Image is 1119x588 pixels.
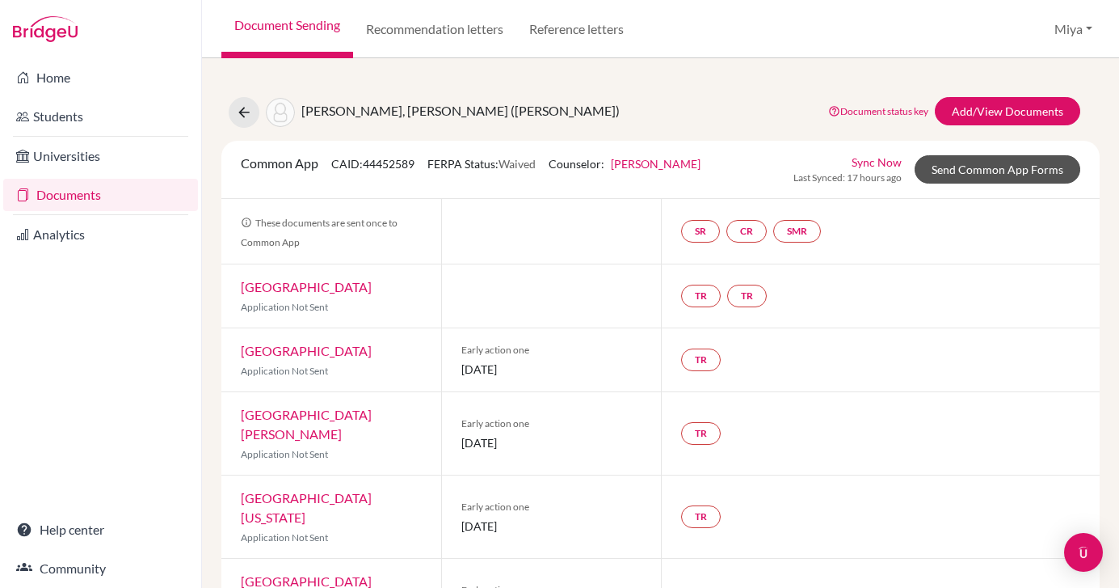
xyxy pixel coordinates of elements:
a: TR [681,285,721,307]
span: Early action one [461,500,642,514]
span: These documents are sent once to Common App [241,217,398,248]
span: Application Not Sent [241,301,328,313]
a: [PERSON_NAME] [611,157,700,171]
span: Early action one [461,343,642,357]
a: Help center [3,514,198,546]
a: Community [3,552,198,585]
a: TR [681,349,721,371]
span: [DATE] [461,434,642,451]
a: TR [727,285,767,307]
a: SMR [773,220,821,243]
button: Miya [1047,14,1100,44]
span: Waived [499,157,536,171]
a: Documents [3,179,198,211]
a: Send Common App Forms [915,155,1080,184]
a: Universities [3,140,198,172]
span: CAID: 44452589 [331,157,414,171]
a: [GEOGRAPHIC_DATA][PERSON_NAME] [241,407,372,442]
span: Application Not Sent [241,365,328,377]
a: SR [681,220,720,243]
span: [DATE] [461,518,642,535]
span: Counselor: [549,157,700,171]
div: Open Intercom Messenger [1064,533,1103,572]
a: [GEOGRAPHIC_DATA] [241,343,372,358]
a: TR [681,506,721,528]
a: Add/View Documents [935,97,1080,125]
span: Early action one [461,417,642,431]
img: Bridge-U [13,16,78,42]
span: Last Synced: 17 hours ago [793,171,902,185]
span: [DATE] [461,361,642,378]
a: Students [3,100,198,133]
a: TR [681,422,721,445]
a: [GEOGRAPHIC_DATA][US_STATE] [241,490,372,525]
a: Sync Now [852,154,902,171]
a: Analytics [3,218,198,251]
a: Document status key [828,105,928,117]
span: Common App [241,155,318,171]
span: FERPA Status: [427,157,536,171]
a: Home [3,61,198,94]
a: [GEOGRAPHIC_DATA] [241,279,372,294]
span: Application Not Sent [241,531,328,544]
a: CR [726,220,767,243]
span: Application Not Sent [241,448,328,460]
span: [PERSON_NAME], [PERSON_NAME] ([PERSON_NAME]) [301,103,620,118]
